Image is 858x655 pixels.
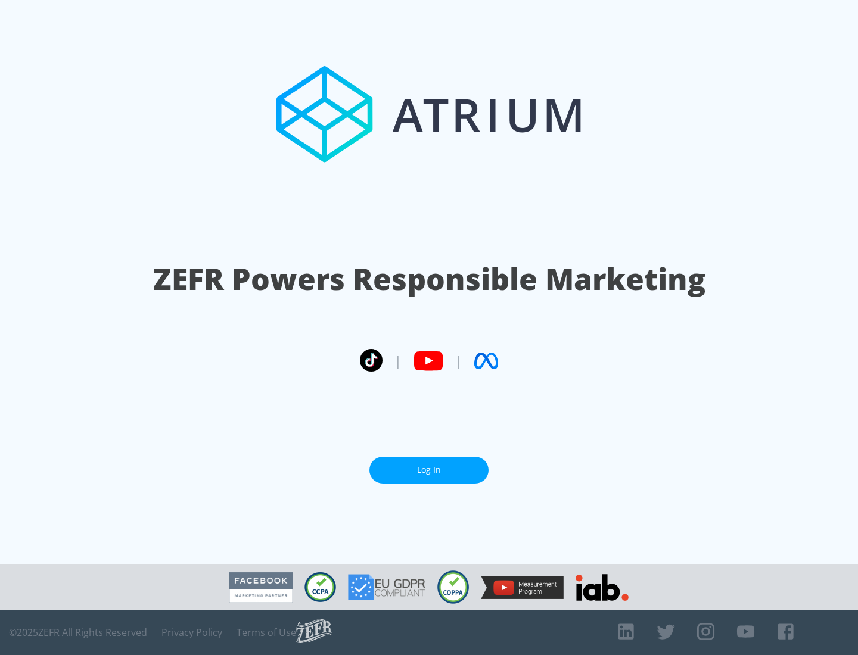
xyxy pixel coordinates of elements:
img: COPPA Compliant [437,570,469,604]
img: GDPR Compliant [348,574,425,600]
span: | [455,352,462,370]
span: © 2025 ZEFR All Rights Reserved [9,626,147,638]
h1: ZEFR Powers Responsible Marketing [153,258,705,300]
img: Facebook Marketing Partner [229,572,293,603]
a: Log In [369,457,489,484]
span: | [394,352,402,370]
a: Terms of Use [237,626,296,638]
img: CCPA Compliant [304,572,336,602]
img: IAB [576,574,629,601]
a: Privacy Policy [161,626,222,638]
img: YouTube Measurement Program [481,576,564,599]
